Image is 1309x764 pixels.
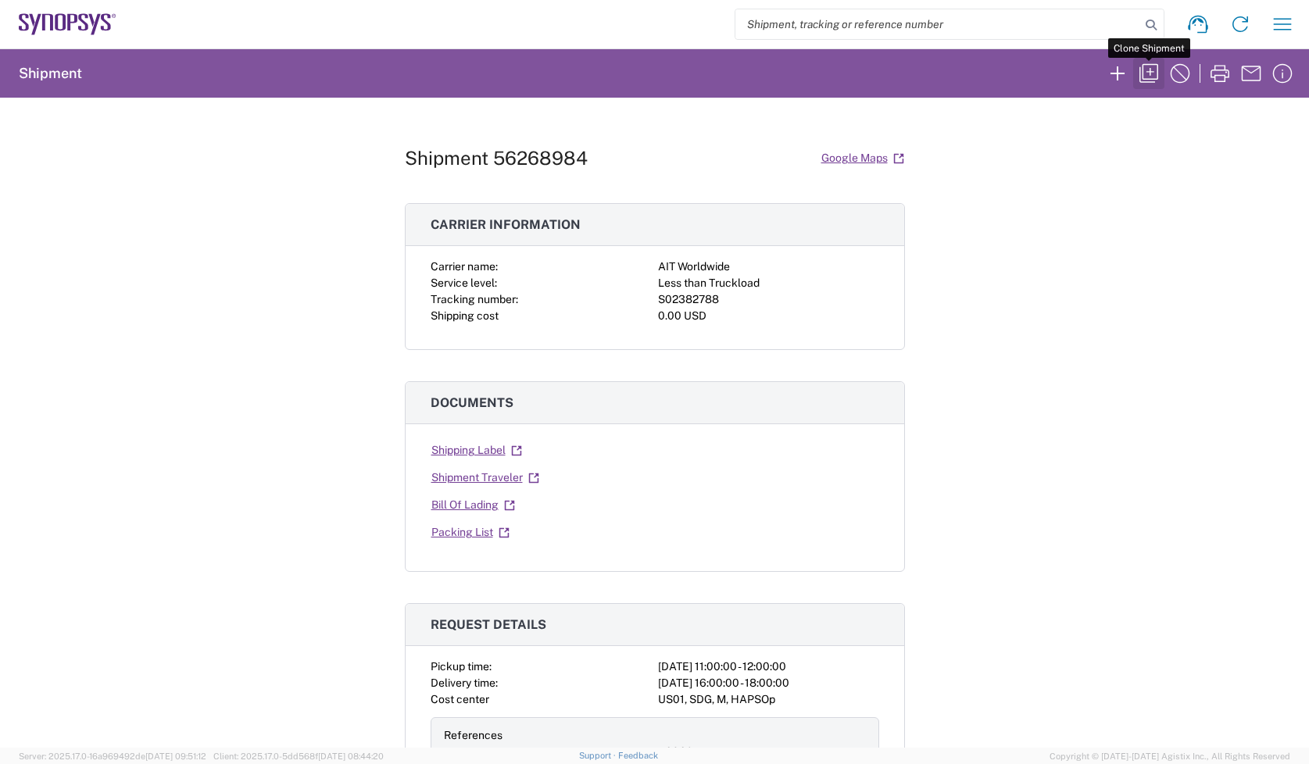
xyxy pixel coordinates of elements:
span: Request details [431,617,546,632]
h1: Shipment 56268984 [405,147,588,170]
div: Less than Truckload [658,275,879,291]
span: Carrier name: [431,260,498,273]
span: Carrier information [431,217,581,232]
span: Client: 2025.17.0-5dd568f [213,752,384,761]
a: Packing List [431,519,510,546]
a: Shipment Traveler [431,464,540,491]
span: Pickup time: [431,660,492,673]
div: [DATE] 11:00:00 - 12:00:00 [658,659,879,675]
span: Tracking number: [431,293,518,305]
span: Shipping cost [431,309,499,322]
a: Bill Of Lading [431,491,516,519]
span: Service level: [431,277,497,289]
a: Feedback [618,751,658,760]
span: Cost center [431,693,489,705]
div: 460695 [658,744,866,760]
div: [DATE] 16:00:00 - 18:00:00 [658,675,879,691]
div: US01, SDG, M, HAPSOp [658,691,879,708]
span: Delivery time: [431,677,498,689]
div: AIT Worldwide [658,259,879,275]
span: Server: 2025.17.0-16a969492de [19,752,206,761]
div: Department [444,744,652,760]
span: References [444,729,502,741]
span: [DATE] 09:51:12 [145,752,206,761]
div: 0.00 USD [658,308,879,324]
div: S02382788 [658,291,879,308]
span: Copyright © [DATE]-[DATE] Agistix Inc., All Rights Reserved [1050,749,1290,763]
span: [DATE] 08:44:20 [318,752,384,761]
a: Support [579,751,618,760]
a: Google Maps [821,145,905,172]
a: Shipping Label [431,437,523,464]
h2: Shipment [19,64,82,83]
span: Documents [431,395,513,410]
input: Shipment, tracking or reference number [735,9,1140,39]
